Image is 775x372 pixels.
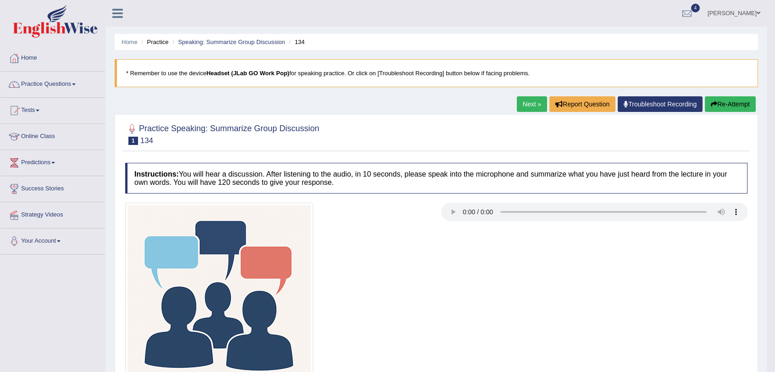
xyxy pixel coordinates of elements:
[139,38,168,46] li: Practice
[125,122,319,145] h2: Practice Speaking: Summarize Group Discussion
[125,163,747,194] h4: You will hear a discussion. After listening to the audio, in 10 seconds, please speak into the mi...
[115,59,758,87] blockquote: * Remember to use the device for speaking practice. Or click on [Troubleshoot Recording] button b...
[0,124,105,147] a: Online Class
[206,70,289,77] b: Headset (JLab GO Work Pop)
[134,170,179,178] b: Instructions:
[140,136,153,145] small: 134
[705,96,756,112] button: Re-Attempt
[178,39,285,45] a: Speaking: Summarize Group Discussion
[0,98,105,121] a: Tests
[128,137,138,145] span: 1
[0,150,105,173] a: Predictions
[517,96,547,112] a: Next »
[549,96,615,112] button: Report Question
[122,39,138,45] a: Home
[287,38,304,46] li: 134
[0,45,105,68] a: Home
[0,72,105,94] a: Practice Questions
[0,176,105,199] a: Success Stories
[0,202,105,225] a: Strategy Videos
[0,228,105,251] a: Your Account
[691,4,700,12] span: 4
[618,96,703,112] a: Troubleshoot Recording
